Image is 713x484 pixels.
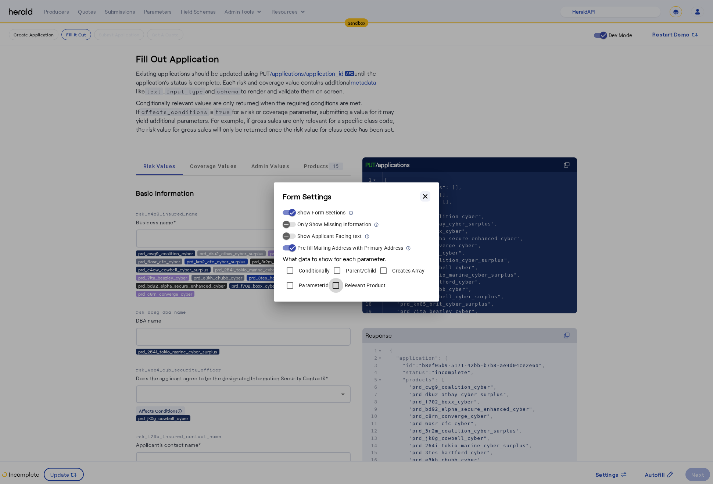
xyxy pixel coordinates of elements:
[283,191,332,202] h3: Form Settings
[296,221,371,228] label: Only Show Missing Information
[296,209,346,216] label: Show Form Sections
[391,267,424,274] label: Creates Array
[296,244,403,252] label: Pre-fill Mailing Address with Primary Address
[296,232,362,240] label: Show Applicant Facing text
[297,282,329,289] label: ParameterId
[283,252,430,263] div: What data to show for each parameter.
[297,267,330,274] label: Conditionally
[344,267,376,274] label: Parent/Child
[343,282,386,289] label: Relevant Product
